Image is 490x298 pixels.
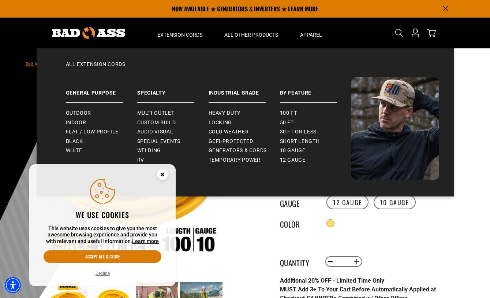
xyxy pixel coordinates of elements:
[209,129,249,135] span: Cold Weather
[137,129,173,135] span: Audio Visual
[137,127,209,137] a: Audio Visual
[209,147,267,154] span: Generators & Cords
[44,225,161,245] p: This website uses cookies to give you the most awesome browsing experience and provide you with r...
[280,119,294,126] span: 50 ft
[66,138,83,145] span: Black
[209,77,280,103] a: Industrial Grade
[280,157,306,163] span: 12 gauge
[280,108,351,118] a: 100 ft
[44,250,161,263] button: Accept all & close
[280,198,317,207] legend: Gauge
[157,32,202,38] span: Extension Cords
[132,238,159,244] a: Learn more
[280,155,351,165] a: 12 gauge
[137,138,180,145] span: Special Events
[137,157,144,163] span: RV
[137,119,176,126] span: Custom Build
[66,129,119,135] span: Flat / Low Profile
[66,110,91,117] span: Outdoor
[66,137,137,146] a: Black
[209,138,253,145] span: GCFI-Protected
[374,195,416,209] label: 10 Gauge
[51,61,439,77] a: All Extension Cords
[280,77,351,103] a: By Feature
[66,119,86,126] span: Indoor
[289,18,333,48] summary: Apparel
[280,127,351,137] a: 30 ft or less
[209,146,280,155] a: Generators & Cords
[209,118,280,128] a: Locking
[209,155,280,165] a: Temporary Power
[209,119,232,126] span: Locking
[146,18,213,48] summary: Extension Cords
[326,195,369,209] label: 12 Gauge
[66,147,82,154] span: White
[280,257,317,266] label: Quantity
[280,277,384,284] strong: Additional 20% OFF - Limited Time Only
[66,118,137,128] a: Indoor
[280,146,351,155] a: 10 gauge
[209,108,280,118] a: Heavy-Duty
[209,110,240,117] span: Heavy-Duty
[26,59,269,68] nav: breadcrumbs
[280,129,317,135] span: 30 ft or less
[393,27,405,39] summary: Search
[137,77,209,103] a: Specialty
[300,32,322,38] span: Apparel
[280,138,320,145] span: Short Length
[5,277,21,293] div: Accessibility Menu
[137,155,209,165] a: RV
[224,32,278,38] span: All Other Products
[280,218,317,228] legend: Color
[93,270,112,277] button: Decline
[66,77,137,103] a: General Purpose
[209,127,280,137] a: Cold Weather
[213,18,289,48] summary: All Other Products
[280,118,351,128] a: 50 ft
[66,146,137,155] a: White
[280,110,297,117] span: 100 ft
[351,77,439,180] img: Bad Ass Extension Cords
[137,146,209,155] a: Welding
[66,127,137,137] a: Flat / Low Profile
[209,137,280,146] a: GCFI-Protected
[137,110,175,117] span: Multi-Outlet
[137,108,209,118] a: Multi-Outlet
[280,147,306,154] span: 10 gauge
[52,27,125,39] img: Bad Ass Extension Cords
[137,147,161,154] span: Welding
[137,137,209,146] a: Special Events
[26,62,75,67] a: Bad Ass Extension Cords
[280,137,351,146] a: Short Length
[29,164,176,287] aside: Cookie Consent
[137,118,209,128] a: Custom Build
[44,210,161,220] h2: We use cookies
[209,157,261,163] span: Temporary Power
[66,108,137,118] a: Outdoor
